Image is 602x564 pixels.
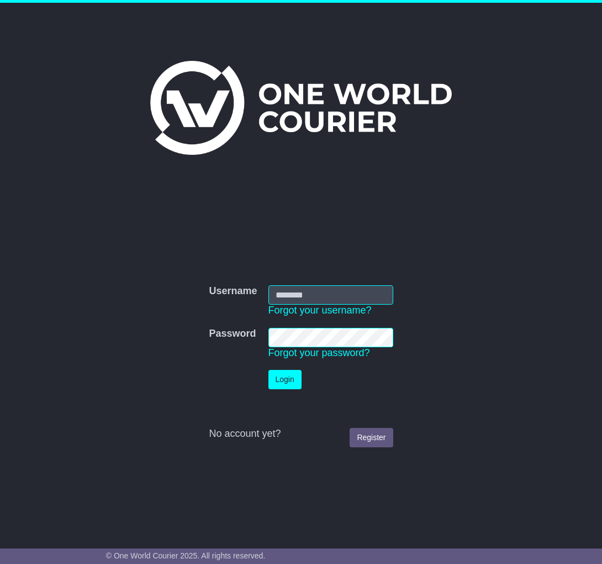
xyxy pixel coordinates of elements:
[268,370,302,389] button: Login
[268,347,370,358] a: Forgot your password?
[268,305,372,316] a: Forgot your username?
[209,428,393,440] div: No account yet?
[350,428,393,447] a: Register
[106,551,266,560] span: © One World Courier 2025. All rights reserved.
[209,285,257,297] label: Username
[150,61,452,155] img: One World
[209,328,256,340] label: Password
